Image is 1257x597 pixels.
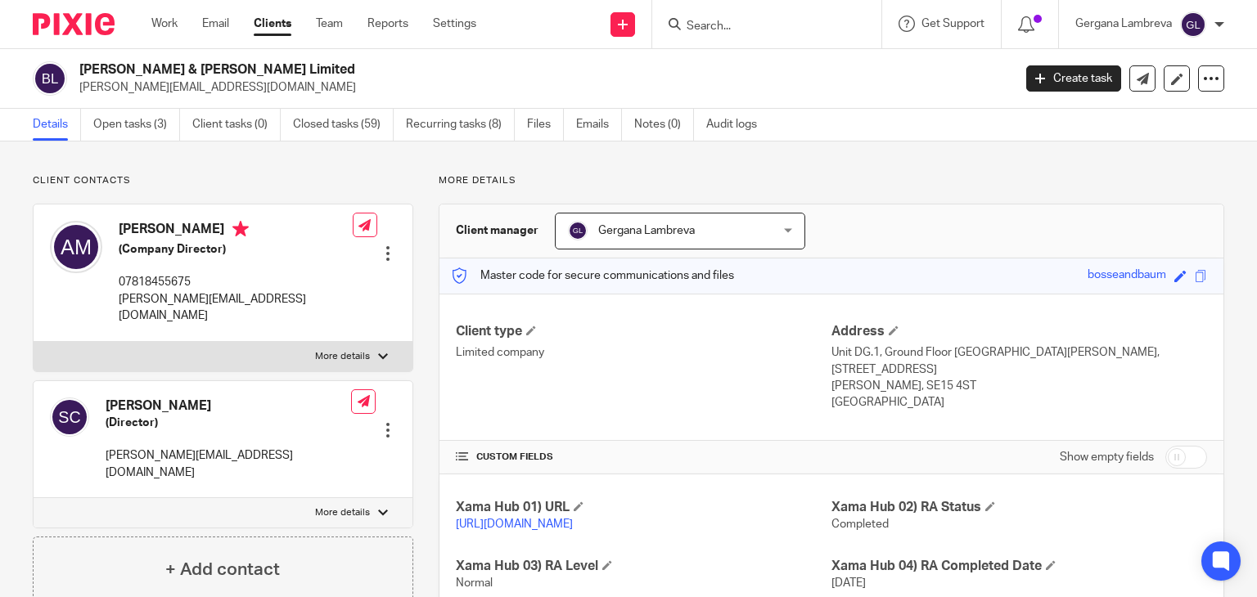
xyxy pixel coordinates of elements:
p: More details [315,506,370,519]
a: Clients [254,16,291,32]
h4: Address [831,323,1207,340]
span: Normal [456,577,493,589]
p: More details [439,174,1224,187]
a: Emails [576,109,622,141]
a: Client tasks (0) [192,109,281,141]
a: Closed tasks (59) [293,109,394,141]
h5: (Company Director) [119,241,353,258]
p: 07818455675 [119,274,353,290]
i: Primary [232,221,249,237]
a: Email [202,16,229,32]
a: Reports [367,16,408,32]
p: [GEOGRAPHIC_DATA] [831,394,1207,411]
span: Get Support [921,18,984,29]
p: Client contacts [33,174,413,187]
a: Audit logs [706,109,769,141]
h5: (Director) [106,415,351,431]
h4: [PERSON_NAME] [106,397,351,415]
h4: Xama Hub 04) RA Completed Date [831,558,1207,575]
label: Show empty fields [1060,449,1154,465]
span: Completed [831,518,889,530]
h4: Xama Hub 01) URL [456,499,831,516]
p: Limited company [456,344,831,361]
a: Details [33,109,81,141]
img: svg%3E [1180,11,1206,38]
h4: Client type [456,323,831,340]
p: Gergana Lambreva [1075,16,1172,32]
a: Team [316,16,343,32]
h3: Client manager [456,222,538,239]
a: Files [527,109,564,141]
a: Notes (0) [634,109,694,141]
p: Master code for secure communications and files [452,267,734,284]
h4: Xama Hub 03) RA Level [456,558,831,575]
p: [PERSON_NAME][EMAIL_ADDRESS][DOMAIN_NAME] [79,79,1002,96]
p: [PERSON_NAME], SE15 4ST [831,378,1207,394]
img: svg%3E [50,221,102,273]
span: [DATE] [831,577,866,589]
div: bosseandbaum [1088,267,1166,285]
img: Pixie [33,13,115,35]
span: Gergana Lambreva [598,225,695,236]
input: Search [685,20,832,34]
p: Unit DG.1, Ground Floor [GEOGRAPHIC_DATA][PERSON_NAME], [STREET_ADDRESS] [831,344,1207,378]
p: More details [315,350,370,363]
h2: [PERSON_NAME] & [PERSON_NAME] Limited [79,61,818,79]
a: Settings [433,16,476,32]
a: Recurring tasks (8) [406,109,515,141]
h4: [PERSON_NAME] [119,221,353,241]
p: [PERSON_NAME][EMAIL_ADDRESS][DOMAIN_NAME] [106,447,351,481]
a: Create task [1026,65,1121,92]
a: Open tasks (3) [93,109,180,141]
h4: + Add contact [165,557,280,582]
p: [PERSON_NAME][EMAIL_ADDRESS][DOMAIN_NAME] [119,291,353,325]
img: svg%3E [33,61,67,96]
h4: Xama Hub 02) RA Status [831,499,1207,516]
a: [URL][DOMAIN_NAME] [456,518,573,530]
img: svg%3E [50,397,89,437]
a: Work [151,16,178,32]
h4: CUSTOM FIELDS [456,451,831,464]
img: svg%3E [568,221,588,240]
